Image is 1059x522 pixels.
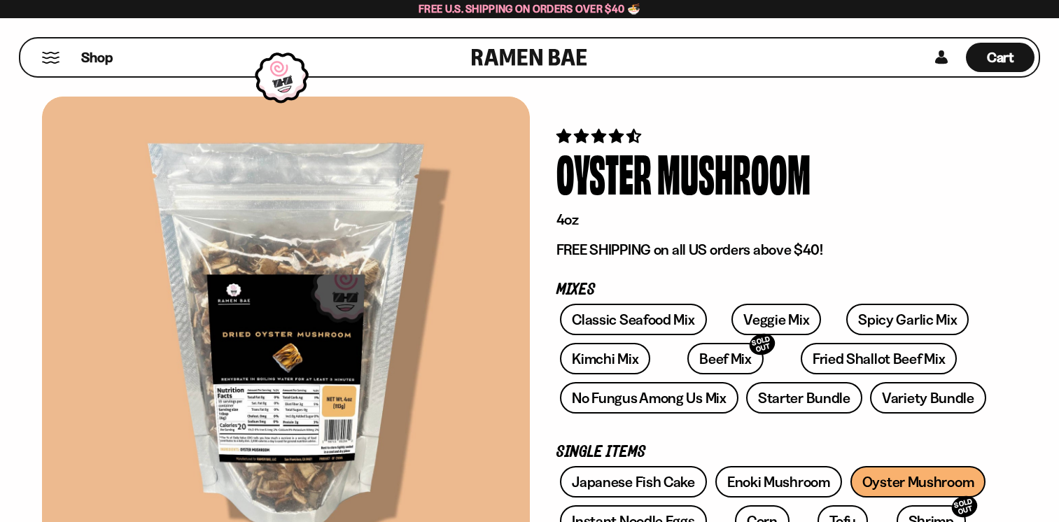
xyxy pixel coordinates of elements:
p: Mixes [556,283,990,297]
a: Kimchi Mix [560,343,650,374]
a: Fried Shallot Beef Mix [801,343,957,374]
a: Shop [81,43,113,72]
a: Enoki Mushroom [715,466,842,498]
p: Single Items [556,446,990,459]
a: No Fungus Among Us Mix [560,382,738,414]
a: Variety Bundle [870,382,986,414]
span: 4.68 stars [556,127,644,145]
a: Cart [966,38,1035,76]
p: FREE SHIPPING on all US orders above $40! [556,241,990,259]
span: Cart [987,49,1014,66]
a: Veggie Mix [731,304,821,335]
button: Mobile Menu Trigger [41,52,60,64]
span: Free U.S. Shipping on Orders over $40 🍜 [419,2,640,15]
p: 4oz [556,211,990,229]
a: Starter Bundle [746,382,862,414]
a: Classic Seafood Mix [560,304,706,335]
a: Spicy Garlic Mix [846,304,969,335]
div: SOLD OUT [747,331,778,358]
div: SOLD OUT [949,493,980,521]
a: Japanese Fish Cake [560,466,707,498]
div: Mushroom [657,146,811,199]
div: Oyster [556,146,652,199]
a: Beef MixSOLD OUT [687,343,764,374]
span: Shop [81,48,113,67]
